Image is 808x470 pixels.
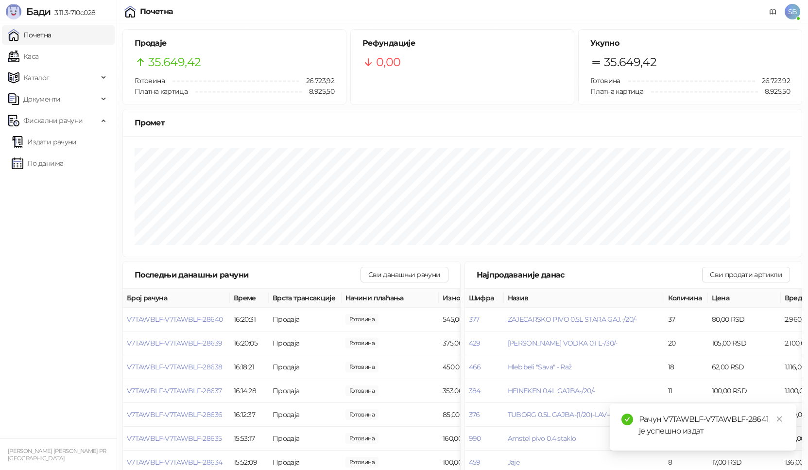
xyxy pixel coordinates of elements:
small: [PERSON_NAME] [PERSON_NAME] PR [GEOGRAPHIC_DATA] [8,448,106,462]
button: 377 [469,315,480,324]
button: Jaje [508,458,519,467]
div: Рачун V7TAWBLF-V7TAWBLF-28641 је успешно издат [639,414,785,437]
span: 3.11.3-710c028 [51,8,95,17]
td: Продаја [269,308,342,331]
th: Количина [664,289,708,308]
td: 16:18:21 [230,355,269,379]
span: 35.649,42 [604,53,656,71]
th: Износ [439,289,512,308]
td: 375,00 RSD [439,331,512,355]
td: Продаја [269,403,342,427]
span: 353,00 [345,385,378,396]
th: Цена [708,289,781,308]
td: 160,00 RSD [439,427,512,451]
a: Издати рачуни [12,132,77,152]
button: 459 [469,458,481,467]
td: 37 [664,308,708,331]
td: 15:53:17 [230,427,269,451]
a: Документација [765,4,781,19]
td: 10 [664,403,708,427]
td: 11 [664,379,708,403]
span: Платна картица [590,87,643,96]
button: ZAJECARSKO PIVO 0.5L STARA GAJ.-/20/- [508,315,637,324]
td: Продаја [269,355,342,379]
button: Amstel pivo 0.4 staklo [508,434,576,443]
span: close [776,416,783,422]
button: V7TAWBLF-V7TAWBLF-28637 [127,386,222,395]
td: Продаја [269,427,342,451]
a: По данима [12,154,63,173]
span: 545,00 [345,314,378,325]
button: 429 [469,339,481,348]
button: TUBORG 0.5L GAJBA-(1/20)-LAV--- [508,410,613,419]
button: Hleb beli "Sava" - Raž [508,363,572,371]
h5: Продаје [135,37,334,49]
td: Продаја [269,331,342,355]
button: V7TAWBLF-V7TAWBLF-28639 [127,339,222,348]
td: 80,00 RSD [708,403,781,427]
td: 62,00 RSD [708,355,781,379]
span: 100,00 [345,457,378,468]
span: Готовина [135,76,165,85]
img: Logo [6,4,21,19]
td: 18 [664,355,708,379]
td: 16:12:37 [230,403,269,427]
td: 100,00 RSD [708,379,781,403]
td: 16:20:05 [230,331,269,355]
span: Фискални рачуни [23,111,83,130]
span: 8.925,50 [758,86,790,97]
button: HEINEKEN 0.4L GAJBA-/20/- [508,386,595,395]
button: V7TAWBLF-V7TAWBLF-28635 [127,434,222,443]
td: 16:14:28 [230,379,269,403]
button: V7TAWBLF-V7TAWBLF-28634 [127,458,222,467]
h5: Укупно [590,37,790,49]
button: 384 [469,386,481,395]
button: Сви данашњи рачуни [361,267,448,282]
th: Број рачуна [123,289,230,308]
span: Готовина [590,76,620,85]
td: 545,00 RSD [439,308,512,331]
button: V7TAWBLF-V7TAWBLF-28638 [127,363,222,371]
span: 0,00 [376,53,400,71]
span: 8.925,50 [302,86,334,97]
span: 26.723,92 [755,75,790,86]
th: Врста трансакције [269,289,342,308]
button: 990 [469,434,481,443]
div: Последњи данашњи рачуни [135,269,361,281]
td: 450,00 RSD [439,355,512,379]
span: 160,00 [345,433,378,444]
span: check-circle [621,414,633,425]
div: Најпродаваније данас [477,269,703,281]
span: 35.649,42 [148,53,201,71]
a: Почетна [8,25,52,45]
button: V7TAWBLF-V7TAWBLF-28636 [127,410,222,419]
span: SB [785,4,800,19]
span: Документи [23,89,60,109]
td: Продаја [269,379,342,403]
th: Време [230,289,269,308]
button: V7TAWBLF-V7TAWBLF-28640 [127,315,223,324]
a: Close [774,414,785,424]
span: Платна картица [135,87,188,96]
td: 85,00 RSD [439,403,512,427]
span: Бади [26,6,51,17]
button: Сви продати артикли [702,267,790,282]
td: 20 [664,331,708,355]
button: [PERSON_NAME] VODKA 0.1 L-/30/- [508,339,618,348]
td: 16:20:31 [230,308,269,331]
h5: Рефундације [362,37,562,49]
